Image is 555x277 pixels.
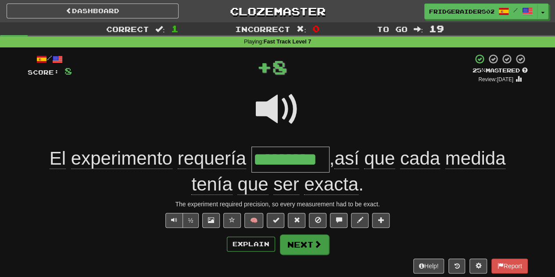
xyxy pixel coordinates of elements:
[288,213,305,228] button: Reset to 0% Mastered (alt+r)
[429,7,494,15] span: Fridgeraiders02
[244,213,263,228] button: 🧠
[272,56,287,78] span: 8
[280,234,329,255] button: Next
[50,148,66,169] span: El
[28,200,528,209] div: The experiment required precision, so every measurement had to be exact.
[7,4,179,18] a: Dashboard
[28,54,72,65] div: /
[235,25,290,33] span: Incorrect
[473,67,486,74] span: 25 %
[297,25,306,33] span: :
[309,213,326,228] button: Ignore sentence (alt+i)
[400,148,440,169] span: cada
[304,174,358,195] span: exacta
[237,174,268,195] span: que
[513,7,518,13] span: /
[273,174,299,195] span: ser
[192,4,364,19] a: Clozemaster
[413,25,423,33] span: :
[445,148,506,169] span: medida
[71,148,172,169] span: experimento
[106,25,149,33] span: Correct
[424,4,537,19] a: Fridgeraiders02 /
[64,65,72,76] span: 8
[171,23,179,34] span: 1
[413,259,444,273] button: Help!
[473,67,528,75] div: Mastered
[376,25,407,33] span: To go
[351,213,369,228] button: Edit sentence (alt+d)
[267,213,284,228] button: Set this sentence to 100% Mastered (alt+m)
[202,213,220,228] button: Show image (alt+x)
[257,54,272,80] span: +
[330,213,347,228] button: Discuss sentence (alt+u)
[364,148,395,169] span: que
[429,23,444,34] span: 19
[191,148,505,195] span: , .
[155,25,165,33] span: :
[165,213,183,228] button: Play sentence audio (ctl+space)
[312,23,320,34] span: 0
[183,213,199,228] button: ½
[264,39,312,45] strong: Fast Track Level 7
[372,213,390,228] button: Add to collection (alt+a)
[164,213,199,228] div: Text-to-speech controls
[478,76,513,83] small: Review: [DATE]
[223,213,241,228] button: Favorite sentence (alt+f)
[334,148,359,169] span: así
[28,68,59,76] span: Score:
[178,148,246,169] span: requería
[227,237,275,252] button: Explain
[448,259,465,273] button: Round history (alt+y)
[191,174,232,195] span: tenía
[491,259,527,273] button: Report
